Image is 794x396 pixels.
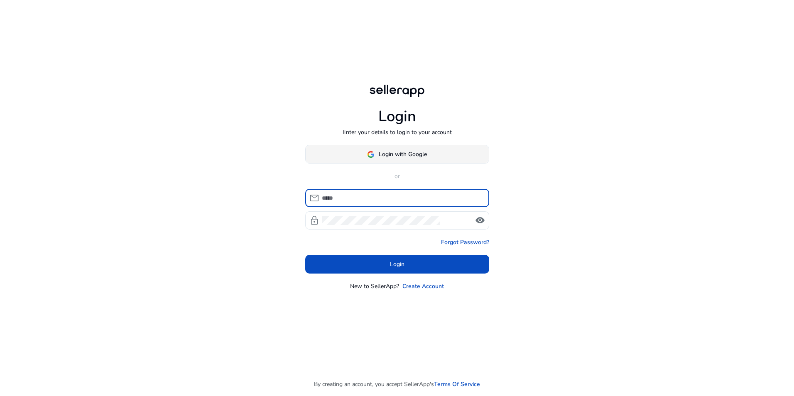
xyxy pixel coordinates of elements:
img: google-logo.svg [367,151,375,158]
span: visibility [475,215,485,225]
span: mail [309,193,319,203]
h1: Login [378,108,416,125]
button: Login [305,255,489,274]
p: Enter your details to login to your account [343,128,452,137]
a: Create Account [402,282,444,291]
a: Forgot Password? [441,238,489,247]
p: or [305,172,489,181]
span: Login [390,260,404,269]
button: Login with Google [305,145,489,164]
span: lock [309,215,319,225]
span: Login with Google [379,150,427,159]
p: New to SellerApp? [350,282,399,291]
a: Terms Of Service [434,380,480,389]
